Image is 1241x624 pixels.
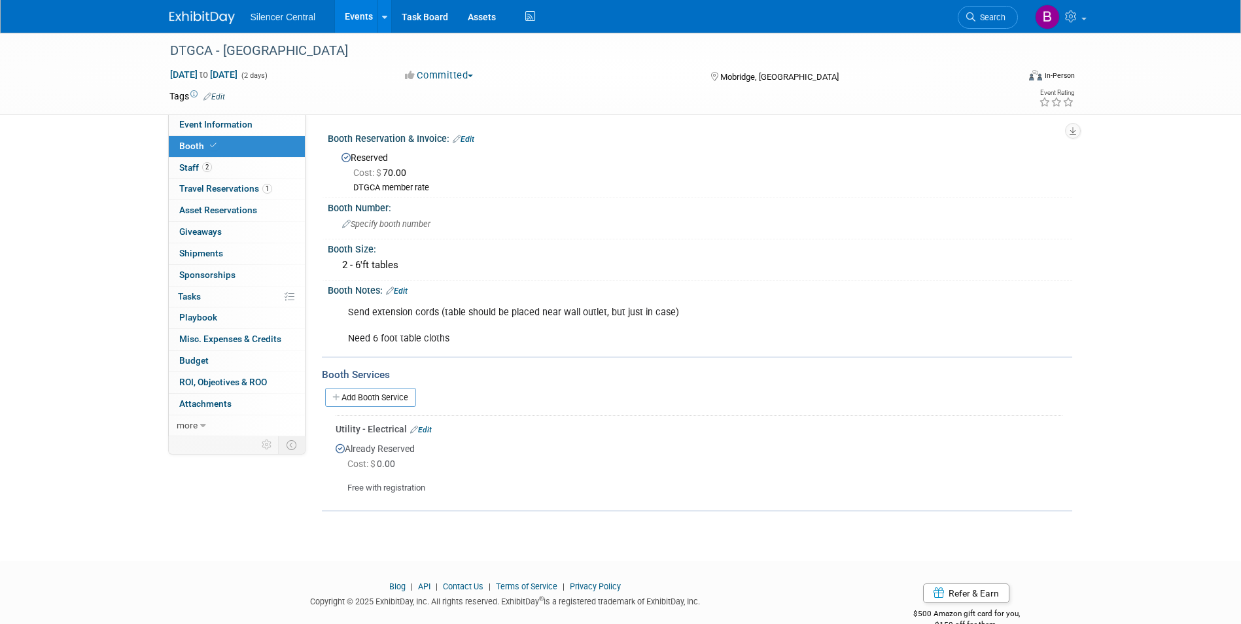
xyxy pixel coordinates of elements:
[322,368,1072,382] div: Booth Services
[169,265,305,286] a: Sponsorships
[328,239,1072,256] div: Booth Size:
[328,198,1072,215] div: Booth Number:
[179,248,223,258] span: Shipments
[169,69,238,80] span: [DATE] [DATE]
[338,255,1062,275] div: 2 - 6'ft tables
[198,69,210,80] span: to
[408,581,416,591] span: |
[179,119,253,130] span: Event Information
[400,69,478,82] button: Committed
[496,581,557,591] a: Terms of Service
[179,377,267,387] span: ROI, Objectives & ROO
[975,12,1005,22] span: Search
[169,329,305,350] a: Misc. Expenses & Credits
[262,184,272,194] span: 1
[353,167,383,178] span: Cost: $
[179,334,281,344] span: Misc. Expenses & Credits
[432,581,441,591] span: |
[177,420,198,430] span: more
[179,269,236,280] span: Sponsorships
[328,281,1072,298] div: Booth Notes:
[178,291,201,302] span: Tasks
[169,286,305,307] a: Tasks
[169,222,305,243] a: Giveaways
[169,11,235,24] img: ExhibitDay
[1039,90,1074,96] div: Event Rating
[179,355,209,366] span: Budget
[169,158,305,179] a: Staff2
[923,583,1009,603] a: Refer & Earn
[179,162,212,173] span: Staff
[453,135,474,144] a: Edit
[443,581,483,591] a: Contact Us
[169,114,305,135] a: Event Information
[166,39,998,63] div: DTGCA - [GEOGRAPHIC_DATA]
[353,167,411,178] span: 70.00
[720,72,839,82] span: Mobridge, [GEOGRAPHIC_DATA]
[179,312,217,322] span: Playbook
[169,136,305,157] a: Booth
[169,394,305,415] a: Attachments
[179,141,219,151] span: Booth
[169,593,842,608] div: Copyright © 2025 ExhibitDay, Inc. All rights reserved. ExhibitDay is a registered trademark of Ex...
[1035,5,1060,29] img: Billee Page
[339,300,928,352] div: Send extension cords (table should be placed near wall outlet, but just in case) Need 6 foot tabl...
[278,436,305,453] td: Toggle Event Tabs
[169,351,305,372] a: Budget
[179,183,272,194] span: Travel Reservations
[169,179,305,199] a: Travel Reservations1
[179,398,232,409] span: Attachments
[169,200,305,221] a: Asset Reservations
[386,286,408,296] a: Edit
[325,388,416,407] a: Add Booth Service
[202,162,212,172] span: 2
[240,71,268,80] span: (2 days)
[251,12,316,22] span: Silencer Central
[338,148,1062,194] div: Reserved
[179,205,257,215] span: Asset Reservations
[353,182,1062,194] div: DTGCA member rate
[169,415,305,436] a: more
[1044,71,1075,80] div: In-Person
[179,226,222,237] span: Giveaways
[410,425,432,434] a: Edit
[1029,70,1042,80] img: Format-Inperson.png
[418,581,430,591] a: API
[539,595,544,602] sup: ®
[485,581,494,591] span: |
[203,92,225,101] a: Edit
[336,472,1062,494] div: Free with registration
[347,459,400,469] span: 0.00
[941,68,1075,88] div: Event Format
[169,372,305,393] a: ROI, Objectives & ROO
[256,436,279,453] td: Personalize Event Tab Strip
[389,581,406,591] a: Blog
[336,436,1062,494] div: Already Reserved
[169,243,305,264] a: Shipments
[342,219,430,229] span: Specify booth number
[559,581,568,591] span: |
[336,423,1062,436] div: Utility - Electrical
[570,581,621,591] a: Privacy Policy
[210,142,217,149] i: Booth reservation complete
[169,90,225,103] td: Tags
[347,459,377,469] span: Cost: $
[169,307,305,328] a: Playbook
[328,129,1072,146] div: Booth Reservation & Invoice:
[958,6,1018,29] a: Search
